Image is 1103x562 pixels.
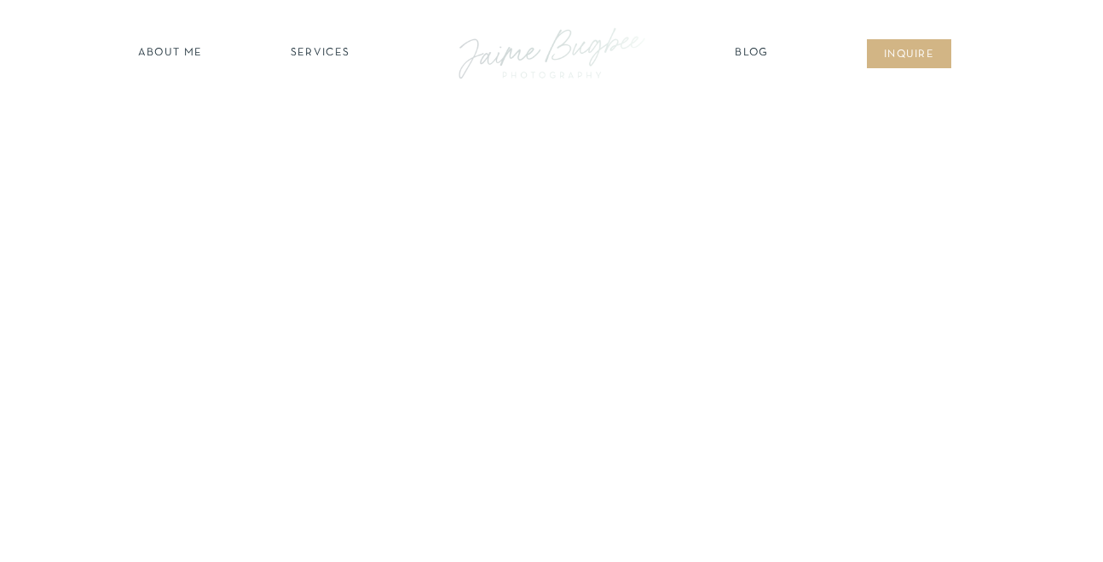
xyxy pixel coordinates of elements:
a: about ME [133,45,207,62]
a: inqUIre [875,47,944,64]
a: Blog [731,45,773,62]
a: SERVICES [272,45,368,62]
